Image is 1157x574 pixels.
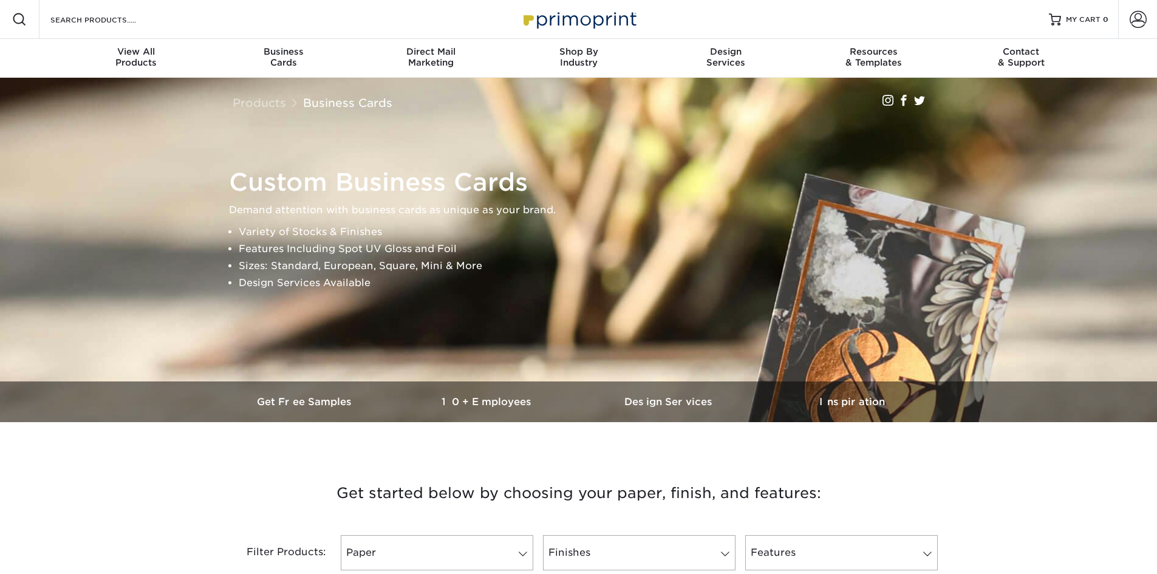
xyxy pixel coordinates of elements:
[652,46,800,68] div: Services
[63,46,210,57] span: View All
[229,202,940,219] p: Demand attention with business cards as unique as your brand.
[579,396,761,408] h3: Design Services
[214,396,397,408] h3: Get Free Samples
[1103,15,1108,24] span: 0
[224,466,934,521] h3: Get started below by choosing your paper, finish, and features:
[505,39,652,78] a: Shop ByIndustry
[397,396,579,408] h3: 10+ Employees
[239,275,940,292] li: Design Services Available
[214,381,397,422] a: Get Free Samples
[579,381,761,422] a: Design Services
[210,39,357,78] a: BusinessCards
[745,535,938,570] a: Features
[63,46,210,68] div: Products
[543,535,735,570] a: Finishes
[341,535,533,570] a: Paper
[761,396,943,408] h3: Inspiration
[947,39,1095,78] a: Contact& Support
[210,46,357,57] span: Business
[505,46,652,68] div: Industry
[214,535,336,570] div: Filter Products:
[947,46,1095,57] span: Contact
[800,46,947,68] div: & Templates
[303,96,392,109] a: Business Cards
[947,46,1095,68] div: & Support
[49,12,168,27] input: SEARCH PRODUCTS.....
[239,241,940,258] li: Features Including Spot UV Gloss and Foil
[239,258,940,275] li: Sizes: Standard, European, Square, Mini & More
[652,39,800,78] a: DesignServices
[505,46,652,57] span: Shop By
[1066,15,1101,25] span: MY CART
[210,46,357,68] div: Cards
[800,39,947,78] a: Resources& Templates
[357,46,505,68] div: Marketing
[357,46,505,57] span: Direct Mail
[357,39,505,78] a: Direct MailMarketing
[63,39,210,78] a: View AllProducts
[397,381,579,422] a: 10+ Employees
[233,96,286,109] a: Products
[652,46,800,57] span: Design
[239,224,940,241] li: Variety of Stocks & Finishes
[518,6,640,32] img: Primoprint
[761,381,943,422] a: Inspiration
[229,168,940,197] h1: Custom Business Cards
[800,46,947,57] span: Resources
